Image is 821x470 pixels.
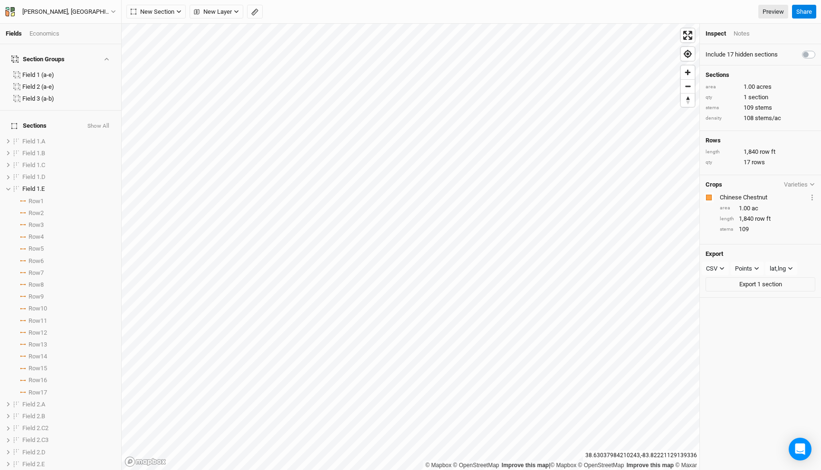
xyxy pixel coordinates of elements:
span: Reset bearing to north [681,94,695,107]
label: Include 17 hidden sections [706,50,778,59]
div: | [425,461,697,470]
a: Maxar [675,462,697,469]
div: Chinese Chestnut [720,193,807,202]
button: Points [731,262,764,276]
span: row ft [755,215,771,223]
span: New Section [131,7,174,17]
div: Notes [734,29,750,38]
h4: Crops [706,181,722,188]
div: Inspect [706,29,726,38]
span: Row 5 [29,245,44,253]
button: Shortcut: M [247,5,263,19]
span: Row 4 [29,233,44,241]
a: Mapbox [550,462,576,469]
div: density [706,115,739,122]
span: Field 1.B [22,150,45,157]
button: Find my location [681,47,695,61]
div: length [706,149,739,156]
div: 1.00 [720,204,815,213]
a: OpenStreetMap [578,462,624,469]
span: Row 11 [29,317,47,325]
div: Field 1.E [22,185,115,193]
button: Zoom in [681,66,695,79]
div: lat,lng [770,264,786,273]
div: 1 [706,93,815,102]
button: New Layer [190,5,243,19]
span: Field 2.D [22,449,46,456]
div: 1.00 [706,83,815,91]
span: Field 1.E [22,185,45,192]
button: New Section [126,5,186,19]
div: K.Hill, KY - Spring '22 - Original [22,7,111,17]
span: Row 10 [29,305,47,312]
span: Row 13 [29,341,47,348]
div: Field 2.C3 [22,436,115,444]
div: [PERSON_NAME], [GEOGRAPHIC_DATA] - Spring '22 - Original [22,7,111,17]
div: length [720,216,734,223]
button: Show All [87,123,110,130]
div: stems [720,226,734,233]
div: area [720,205,734,212]
div: Field 2.C2 [22,424,115,432]
button: CSV [702,262,729,276]
span: Field 2.C3 [22,436,48,443]
span: Field 2.C2 [22,424,48,432]
a: Mapbox logo [124,456,166,467]
span: Row 6 [29,257,44,265]
span: Row 12 [29,329,47,337]
button: Show section groups [102,56,110,62]
h4: Rows [706,137,815,144]
span: Row 16 [29,376,47,384]
span: Field 1.C [22,161,45,169]
button: Varieties [783,181,815,188]
a: Improve this map [627,462,674,469]
div: Field 2.E [22,461,115,468]
div: Field 3 (a-b) [22,95,115,103]
span: Row 14 [29,353,47,360]
div: stems [706,104,739,112]
span: stems [755,103,772,112]
div: 1,840 [706,148,815,156]
span: Field 2.B [22,413,45,420]
div: area [706,84,739,91]
span: Row 8 [29,281,44,289]
h4: Export [706,250,815,258]
div: 109 [706,103,815,112]
span: section [748,93,768,102]
div: CSV [706,264,717,273]
a: Improve this map [502,462,549,469]
div: Field 1.D [22,173,115,181]
div: 109 [720,225,815,234]
span: rows [752,158,765,167]
div: Open Intercom Messenger [789,438,811,461]
span: row ft [760,148,775,156]
button: Enter fullscreen [681,28,695,42]
span: Row 2 [29,209,44,217]
button: Crop Usage [809,192,815,203]
button: Share [792,5,816,19]
button: lat,lng [765,262,797,276]
span: Field 2.A [22,401,45,408]
div: Economics [29,29,59,38]
div: 17 [706,158,815,167]
a: Preview [758,5,788,19]
span: Row 3 [29,221,44,229]
button: Export 1 section [706,277,815,291]
a: OpenStreetMap [453,462,499,469]
span: Field 1.A [22,138,45,145]
h4: Sections [706,71,815,79]
div: Field 2.A [22,401,115,408]
div: Field 2 (a-e) [22,83,115,91]
div: Points [735,264,752,273]
a: Mapbox [425,462,451,469]
span: Row 17 [29,389,47,396]
span: Sections [11,122,47,130]
div: Section Groups [11,56,65,63]
a: Fields [6,30,22,37]
div: Field 2.B [22,413,115,420]
span: Row 15 [29,365,47,372]
div: 108 [706,114,815,122]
